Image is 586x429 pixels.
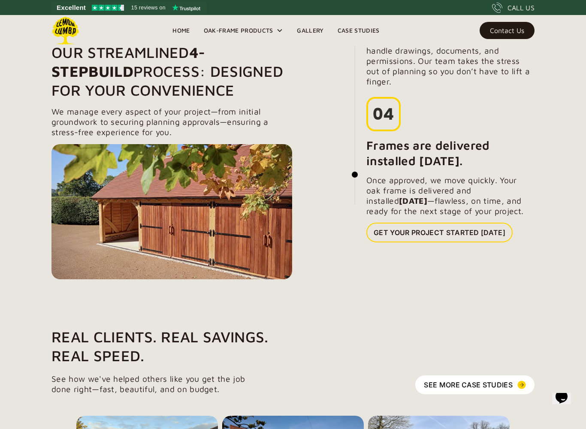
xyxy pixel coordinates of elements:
[51,106,292,137] p: We manage every aspect of your project—from initial groundwork to securing planning approvals—ens...
[57,3,86,13] span: Excellent
[366,175,524,216] p: Once approved, we move quickly. Your oak frame is delivered and installed —flawless, on time, and...
[492,3,535,13] a: CALL US
[415,375,535,394] a: See more Case Studies
[424,380,513,390] div: See more Case Studies
[480,22,535,39] a: Contact Us
[51,43,292,100] h1: Our Streamlined Process: Designed for Your Convenience
[204,25,273,36] div: Oak-Frame Products
[366,35,535,87] p: From concept to council submission, we handle drawings, documents, and permissions. Our team take...
[366,223,513,242] a: Get Your Project Started [DATE]
[166,24,196,37] a: Home
[51,374,375,394] p: See how we've helped others like you get the job done right—fast, beautiful, and on budget.
[507,3,535,13] div: CALL US
[331,24,387,37] a: Case Studies
[490,27,524,33] div: Contact Us
[290,24,330,37] a: Gallery
[172,4,200,11] img: Trustpilot logo
[92,5,124,11] img: Trustpilot 4.5 stars
[549,393,577,420] iframe: chat widget
[197,15,290,46] div: Oak-Frame Products
[131,3,166,13] span: 15 reviews on
[51,327,375,365] h1: Real Clients. Real Savings. Real Speed.
[366,138,524,169] h4: Frames are delivered installed [DATE].
[399,196,427,205] strong: [DATE]
[51,2,206,14] a: See Lemon Lumba reviews on Trustpilot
